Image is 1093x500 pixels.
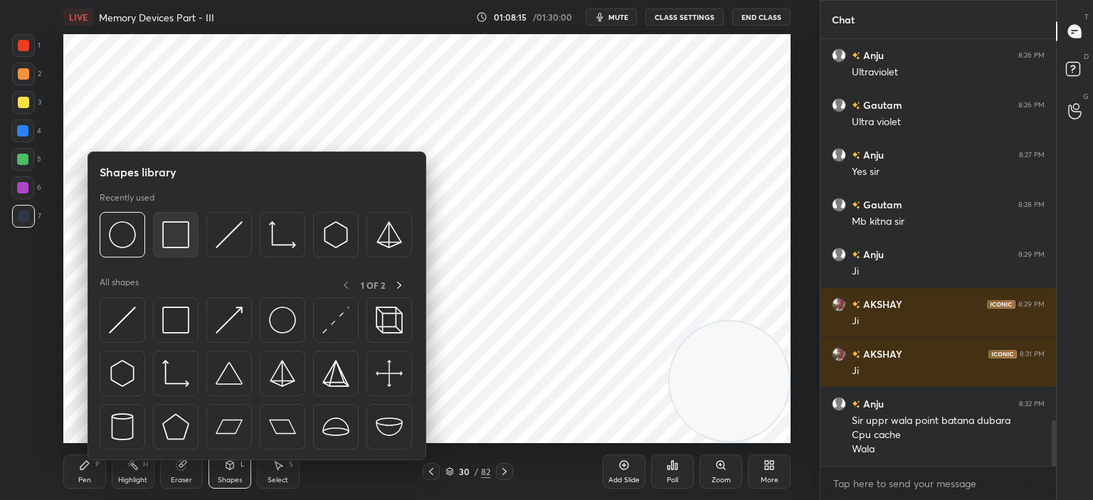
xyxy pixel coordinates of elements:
div: More [761,477,778,484]
button: mute [586,9,637,26]
img: default.png [832,148,846,162]
img: svg+xml;charset=utf-8,%3Csvg%20xmlns%3D%22http%3A%2F%2Fwww.w3.org%2F2000%2Fsvg%22%20width%3D%2234... [322,360,349,387]
div: 8:27 PM [1019,151,1045,159]
div: / [474,467,478,476]
div: 8:28 PM [1018,201,1045,209]
div: LIVE [63,9,93,26]
img: no-rating-badge.077c3623.svg [852,301,860,309]
div: 8:31 PM [1020,350,1045,358]
div: Shapes [218,477,242,484]
div: 6 [11,176,41,199]
p: T [1084,11,1089,22]
img: svg+xml;charset=utf-8,%3Csvg%20xmlns%3D%22http%3A%2F%2Fwww.w3.org%2F2000%2Fsvg%22%20width%3D%2233... [269,221,296,248]
div: Eraser [171,477,192,484]
img: svg+xml;charset=utf-8,%3Csvg%20xmlns%3D%22http%3A%2F%2Fwww.w3.org%2F2000%2Fsvg%22%20width%3D%2230... [322,221,349,248]
img: default.png [832,48,846,63]
div: Ji [852,364,1045,378]
img: no-rating-badge.077c3623.svg [852,102,860,110]
img: no-rating-badge.077c3623.svg [852,400,860,408]
img: svg+xml;charset=utf-8,%3Csvg%20xmlns%3D%22http%3A%2F%2Fwww.w3.org%2F2000%2Fsvg%22%20width%3D%2234... [376,221,403,248]
img: df806b8c6a854685a37be2ef4b021917.66246216_3 [832,347,846,361]
img: svg+xml;charset=utf-8,%3Csvg%20xmlns%3D%22http%3A%2F%2Fwww.w3.org%2F2000%2Fsvg%22%20width%3D%2230... [322,307,349,334]
div: grid [820,39,1056,466]
p: All shapes [100,277,139,294]
img: no-rating-badge.077c3623.svg [852,201,860,209]
div: Wala [852,442,1045,457]
h5: Shapes library [100,164,176,181]
h6: AKSHAY [860,346,902,361]
img: svg+xml;charset=utf-8,%3Csvg%20xmlns%3D%22http%3A%2F%2Fwww.w3.org%2F2000%2Fsvg%22%20width%3D%2238... [216,360,243,387]
div: Ultra violet [852,115,1045,129]
button: End Class [732,9,791,26]
div: Highlight [118,477,147,484]
p: G [1083,91,1089,102]
img: no-rating-badge.077c3623.svg [852,151,860,159]
p: 1 OF 2 [361,280,385,291]
h6: AKSHAY [860,297,902,312]
img: svg+xml;charset=utf-8,%3Csvg%20xmlns%3D%22http%3A%2F%2Fwww.w3.org%2F2000%2Fsvg%22%20width%3D%2238... [322,413,349,440]
img: svg+xml;charset=utf-8,%3Csvg%20xmlns%3D%22http%3A%2F%2Fwww.w3.org%2F2000%2Fsvg%22%20width%3D%2236... [269,307,296,334]
div: Ji [852,265,1045,279]
h6: Anju [860,48,884,63]
img: svg+xml;charset=utf-8,%3Csvg%20xmlns%3D%22http%3A%2F%2Fwww.w3.org%2F2000%2Fsvg%22%20width%3D%2233... [162,360,189,387]
div: H [143,461,148,468]
div: 30 [457,467,471,476]
h4: Memory Devices Part - III [99,11,214,24]
img: svg+xml;charset=utf-8,%3Csvg%20xmlns%3D%22http%3A%2F%2Fwww.w3.org%2F2000%2Fsvg%22%20width%3D%2230... [216,307,243,334]
div: 8:26 PM [1018,51,1045,60]
h6: Anju [860,147,884,162]
img: df806b8c6a854685a37be2ef4b021917.66246216_3 [832,297,846,312]
div: 8:29 PM [1018,250,1045,259]
img: default.png [832,198,846,212]
h6: Gautam [860,97,902,112]
button: CLASS SETTINGS [645,9,724,26]
div: Yes sir [852,165,1045,179]
img: iconic-dark.1390631f.png [987,300,1015,309]
div: Pen [78,477,91,484]
img: no-rating-badge.077c3623.svg [852,251,860,259]
div: Ultraviolet [852,65,1045,80]
div: Mb kitna sir [852,215,1045,229]
div: Select [268,477,288,484]
img: no-rating-badge.077c3623.svg [852,351,860,358]
div: 4 [11,119,41,142]
p: Recently used [100,192,154,203]
img: svg+xml;charset=utf-8,%3Csvg%20xmlns%3D%22http%3A%2F%2Fwww.w3.org%2F2000%2Fsvg%22%20width%3D%2234... [162,307,189,334]
div: 2 [12,63,41,85]
div: 3 [12,91,41,114]
div: 8:29 PM [1018,300,1045,309]
img: svg+xml;charset=utf-8,%3Csvg%20xmlns%3D%22http%3A%2F%2Fwww.w3.org%2F2000%2Fsvg%22%20width%3D%2238... [376,413,403,440]
div: S [289,461,293,468]
div: 1 [12,34,41,57]
img: svg+xml;charset=utf-8,%3Csvg%20xmlns%3D%22http%3A%2F%2Fwww.w3.org%2F2000%2Fsvg%22%20width%3D%2236... [109,221,136,248]
img: svg+xml;charset=utf-8,%3Csvg%20xmlns%3D%22http%3A%2F%2Fwww.w3.org%2F2000%2Fsvg%22%20width%3D%2234... [162,221,189,248]
img: no-rating-badge.077c3623.svg [852,52,860,60]
div: Ji [852,314,1045,329]
p: Chat [820,1,866,38]
img: iconic-dark.1390631f.png [988,350,1017,358]
img: svg+xml;charset=utf-8,%3Csvg%20xmlns%3D%22http%3A%2F%2Fwww.w3.org%2F2000%2Fsvg%22%20width%3D%2244... [269,413,296,440]
div: 5 [11,148,41,171]
img: svg+xml;charset=utf-8,%3Csvg%20xmlns%3D%22http%3A%2F%2Fwww.w3.org%2F2000%2Fsvg%22%20width%3D%2240... [376,360,403,387]
div: Sir uppr wala point batana dubara [852,414,1045,428]
h6: Anju [860,247,884,262]
img: svg+xml;charset=utf-8,%3Csvg%20xmlns%3D%22http%3A%2F%2Fwww.w3.org%2F2000%2Fsvg%22%20width%3D%2244... [216,413,243,440]
div: Zoom [712,477,731,484]
img: svg+xml;charset=utf-8,%3Csvg%20xmlns%3D%22http%3A%2F%2Fwww.w3.org%2F2000%2Fsvg%22%20width%3D%2235... [376,307,403,334]
img: default.png [832,98,846,112]
div: P [95,461,100,468]
h6: Anju [860,396,884,411]
span: mute [608,12,628,22]
h6: Gautam [860,197,902,212]
div: L [241,461,245,468]
img: svg+xml;charset=utf-8,%3Csvg%20xmlns%3D%22http%3A%2F%2Fwww.w3.org%2F2000%2Fsvg%22%20width%3D%2234... [269,360,296,387]
div: 82 [481,465,490,478]
img: svg+xml;charset=utf-8,%3Csvg%20xmlns%3D%22http%3A%2F%2Fwww.w3.org%2F2000%2Fsvg%22%20width%3D%2230... [216,221,243,248]
img: svg+xml;charset=utf-8,%3Csvg%20xmlns%3D%22http%3A%2F%2Fwww.w3.org%2F2000%2Fsvg%22%20width%3D%2234... [162,413,189,440]
div: Add Slide [608,477,640,484]
img: default.png [832,248,846,262]
div: Poll [667,477,678,484]
div: 7 [12,205,41,228]
div: 8:32 PM [1019,400,1045,408]
div: 8:26 PM [1018,101,1045,110]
